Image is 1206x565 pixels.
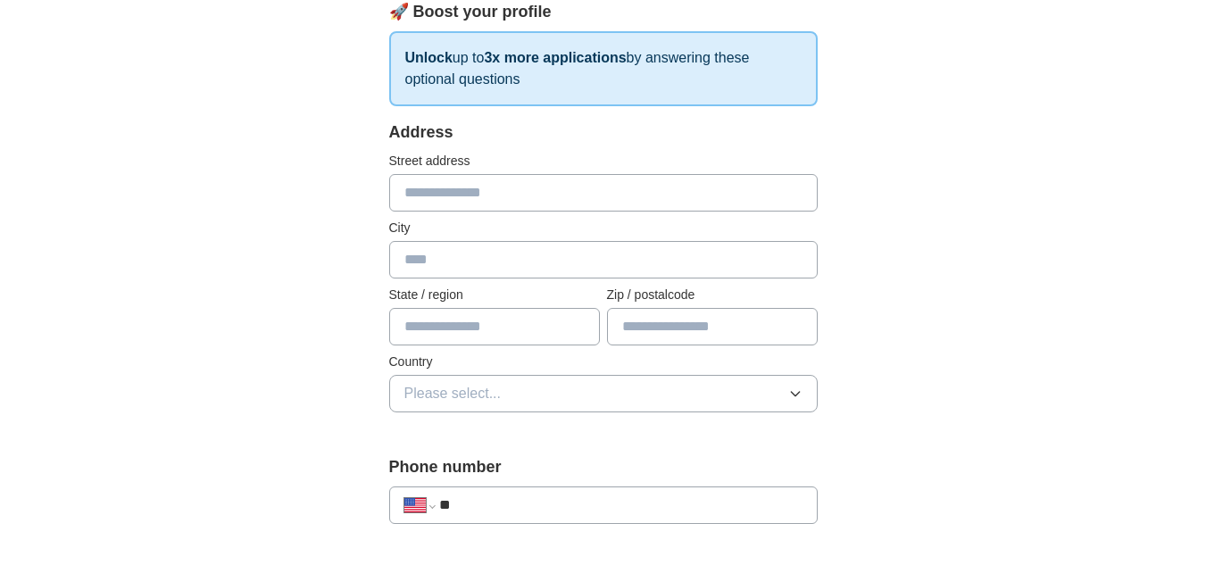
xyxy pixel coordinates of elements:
button: Please select... [389,375,818,412]
strong: 3x more applications [484,50,626,65]
label: City [389,219,818,237]
label: Country [389,353,818,371]
label: Street address [389,152,818,170]
div: Address [389,120,818,145]
span: Please select... [404,383,502,404]
label: State / region [389,286,600,304]
p: up to by answering these optional questions [389,31,818,106]
label: Phone number [389,455,818,479]
strong: Unlock [405,50,453,65]
label: Zip / postalcode [607,286,818,304]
